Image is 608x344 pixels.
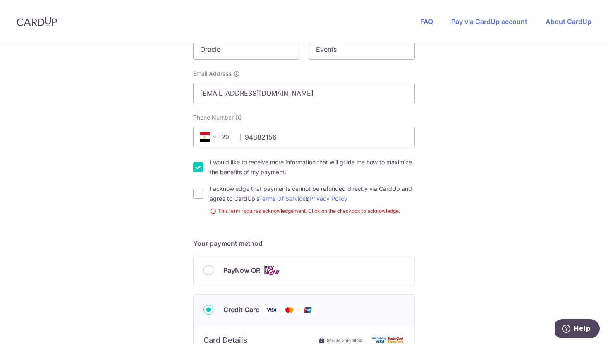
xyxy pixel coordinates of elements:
[263,265,280,276] img: Cards logo
[299,305,316,315] img: Union Pay
[17,17,57,26] img: CardUp
[546,17,591,26] a: About CardUp
[210,157,415,177] label: I would like to receive more information that will guide me how to maximize the benefits of my pa...
[327,337,365,344] span: Secure 256-bit SSL
[259,195,306,202] a: Terms Of Service
[263,305,280,315] img: Visa
[200,132,220,142] span: +20
[555,319,600,340] iframe: Opens a widget where you can find more information
[203,265,405,276] div: PayNow QR Cards logo
[197,132,235,142] span: +20
[281,305,298,315] img: Mastercard
[193,39,299,60] input: First name
[371,337,405,344] img: card secure
[309,195,347,202] a: Privacy Policy
[210,207,415,215] small: This term requires acknowledgement. Click on the checkbox to acknowledge.
[193,238,415,248] h5: Your payment method
[223,305,260,315] span: Credit Card
[451,17,527,26] a: Pay via CardUp account
[193,113,234,122] span: Phone Number
[193,83,415,103] input: Email address
[193,70,232,78] span: Email Address
[420,17,433,26] a: FAQ
[309,39,415,60] input: Last name
[203,305,405,315] div: Credit Card Visa Mastercard Union Pay
[223,265,260,275] span: PayNow QR
[210,184,415,204] label: I acknowledge that payments cannot be refunded directly via CardUp and agree to CardUp’s &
